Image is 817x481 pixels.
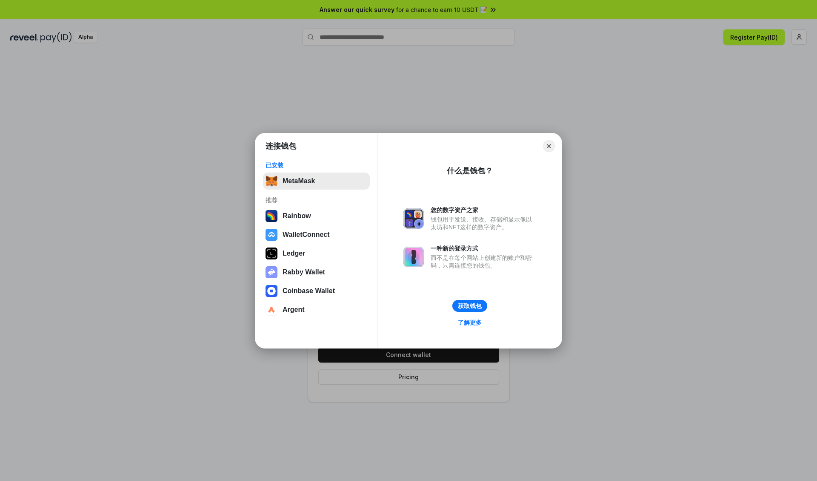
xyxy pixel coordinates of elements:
[403,208,424,229] img: svg+xml,%3Csvg%20xmlns%3D%22http%3A%2F%2Fwww.w3.org%2F2000%2Fsvg%22%20fill%3D%22none%22%20viewBox...
[283,268,325,276] div: Rabby Wallet
[431,254,536,269] div: 而不是在每个网站上创建新的账户和密码，只需连接您的钱包。
[263,282,370,300] button: Coinbase Wallet
[263,245,370,262] button: Ledger
[283,287,335,295] div: Coinbase Wallet
[266,161,367,169] div: 已安装
[266,285,277,297] img: svg+xml,%3Csvg%20width%3D%2228%22%20height%3D%2228%22%20viewBox%3D%220%200%2028%2028%22%20fill%3D...
[283,231,330,239] div: WalletConnect
[453,317,487,328] a: 了解更多
[283,212,311,220] div: Rainbow
[263,301,370,318] button: Argent
[447,166,493,176] div: 什么是钱包？
[266,175,277,187] img: svg+xml,%3Csvg%20fill%3D%22none%22%20height%3D%2233%22%20viewBox%3D%220%200%2035%2033%22%20width%...
[543,140,555,152] button: Close
[266,141,296,151] h1: 连接钱包
[266,266,277,278] img: svg+xml,%3Csvg%20xmlns%3D%22http%3A%2F%2Fwww.w3.org%2F2000%2Fsvg%22%20fill%3D%22none%22%20viewBox...
[263,226,370,243] button: WalletConnect
[266,304,277,316] img: svg+xml,%3Csvg%20width%3D%2228%22%20height%3D%2228%22%20viewBox%3D%220%200%2028%2028%22%20fill%3D...
[452,300,487,312] button: 获取钱包
[266,248,277,259] img: svg+xml,%3Csvg%20xmlns%3D%22http%3A%2F%2Fwww.w3.org%2F2000%2Fsvg%22%20width%3D%2228%22%20height%3...
[263,264,370,281] button: Rabby Wallet
[266,210,277,222] img: svg+xml,%3Csvg%20width%3D%22120%22%20height%3D%22120%22%20viewBox%3D%220%200%20120%20120%22%20fil...
[266,196,367,204] div: 推荐
[266,229,277,241] img: svg+xml,%3Csvg%20width%3D%2228%22%20height%3D%2228%22%20viewBox%3D%220%200%2028%2028%22%20fill%3D...
[458,319,482,326] div: 了解更多
[431,206,536,214] div: 您的数字资产之家
[263,173,370,190] button: MetaMask
[263,207,370,225] button: Rainbow
[283,250,305,257] div: Ledger
[403,247,424,267] img: svg+xml,%3Csvg%20xmlns%3D%22http%3A%2F%2Fwww.w3.org%2F2000%2Fsvg%22%20fill%3D%22none%22%20viewBox...
[283,177,315,185] div: MetaMask
[431,216,536,231] div: 钱包用于发送、接收、存储和显示像以太坊和NFT这样的数字资产。
[458,302,482,310] div: 获取钱包
[431,245,536,252] div: 一种新的登录方式
[283,306,305,314] div: Argent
